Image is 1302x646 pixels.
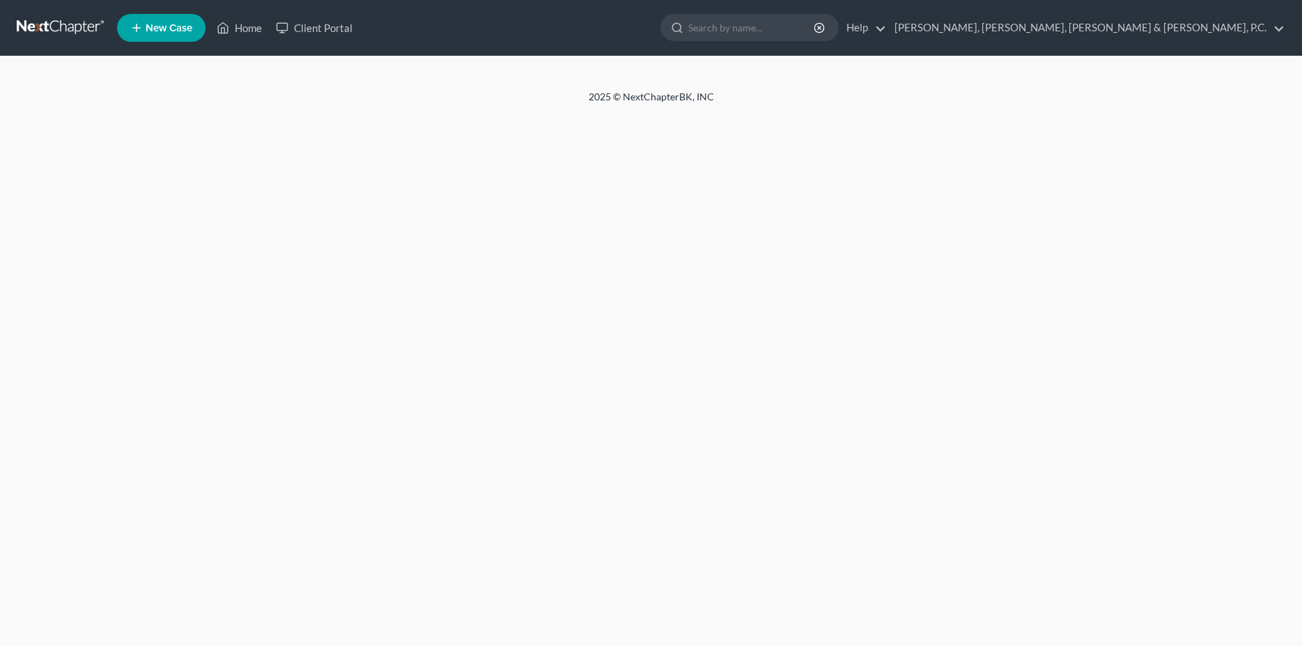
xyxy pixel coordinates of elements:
[688,15,816,40] input: Search by name...
[254,90,1048,115] div: 2025 © NextChapterBK, INC
[888,15,1285,40] a: [PERSON_NAME], [PERSON_NAME], [PERSON_NAME] & [PERSON_NAME], P.C.
[146,23,192,33] span: New Case
[839,15,886,40] a: Help
[210,15,269,40] a: Home
[269,15,359,40] a: Client Portal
